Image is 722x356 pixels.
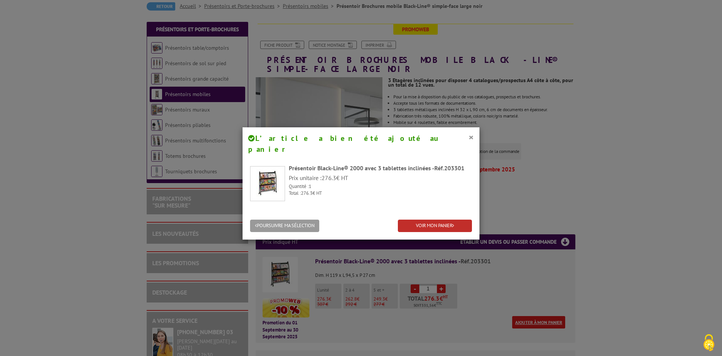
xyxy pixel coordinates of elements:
h4: L’article a bien été ajouté au panier [248,133,474,154]
button: Cookies (fenêtre modale) [696,330,722,356]
p: Prix unitaire : € HT [289,174,472,182]
span: 1 [309,183,311,189]
p: Total : € HT [289,190,472,197]
span: 276.3 [322,174,336,182]
button: POURSUIVRE MA SÉLECTION [250,220,319,232]
p: Quantité : [289,183,472,190]
span: 276.3 [301,190,312,196]
img: Cookies (fenêtre modale) [699,333,718,352]
span: Réf.203301 [434,164,464,172]
button: × [469,132,474,142]
a: VOIR MON PANIER [398,220,472,232]
div: Présentoir Black-Line® 2000 avec 3 tablettes inclinées - [289,164,472,173]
